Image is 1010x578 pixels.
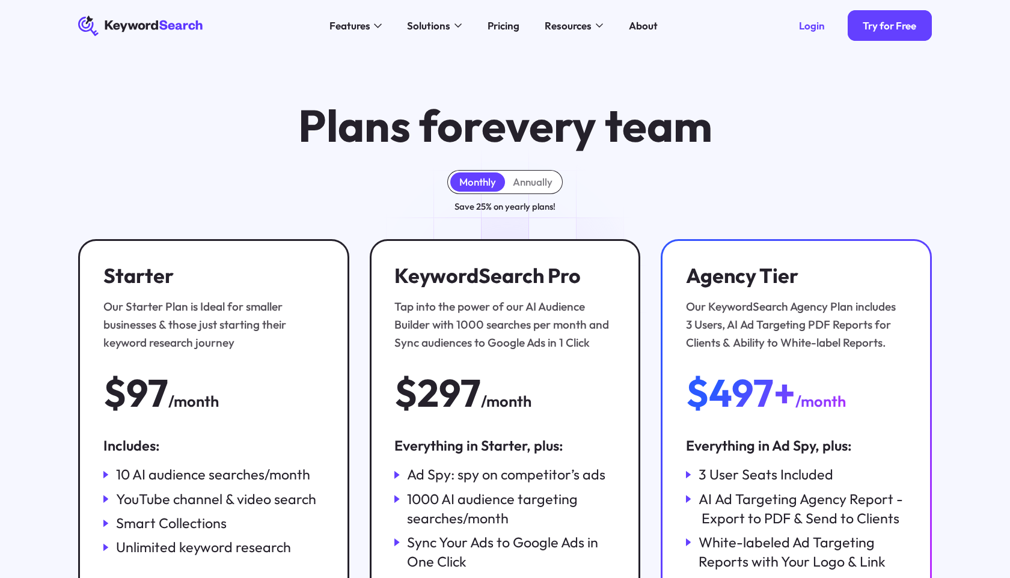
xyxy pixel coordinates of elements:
div: YouTube channel & video search [116,490,316,509]
h3: KeywordSearch Pro [394,264,609,288]
div: $297 [394,373,481,413]
div: Our KeywordSearch Agency Plan includes 3 Users, AI Ad Targeting PDF Reports for Clients & Ability... [686,298,901,351]
div: $97 [103,373,168,413]
div: 1000 AI audience targeting searches/month [407,490,616,528]
div: Solutions [407,18,450,34]
h3: Agency Tier [686,264,901,288]
div: Tap into the power of our AI Audience Builder with 1000 searches per month and Sync audiences to ... [394,298,609,351]
div: 10 AI audience searches/month [116,465,310,484]
div: Includes: [103,436,325,455]
div: Everything in Ad Spy, plus: [686,436,907,455]
div: Annually [513,175,552,188]
div: Login [799,19,825,32]
div: 3 User Seats Included [699,465,833,484]
div: AI Ad Targeting Agency Report - Export to PDF & Send to Clients [699,490,907,528]
a: Pricing [480,16,527,36]
h3: Starter [103,264,318,288]
div: Our Starter Plan is Ideal for smaller businesses & those just starting their keyword research jou... [103,298,318,351]
div: Save 25% on yearly plans! [454,199,555,213]
div: Try for Free [863,19,916,32]
a: About [621,16,666,36]
div: Monthly [459,175,496,188]
div: /month [481,389,531,413]
div: Sync Your Ads to Google Ads in One Click [407,533,616,571]
div: Everything in Starter, plus: [394,436,616,455]
div: Unlimited keyword research [116,538,291,557]
div: /month [168,389,219,413]
a: Try for Free [848,10,932,41]
div: Ad Spy: spy on competitor’s ads [407,465,605,484]
div: Features [329,18,370,34]
div: $497+ [686,373,795,413]
a: Login [783,10,840,41]
div: /month [795,389,846,413]
span: every team [482,97,712,153]
h1: Plans for [298,102,712,150]
div: Resources [545,18,592,34]
div: About [629,18,658,34]
div: Smart Collections [116,514,227,533]
div: Pricing [488,18,519,34]
div: White-labeled Ad Targeting Reports with Your Logo & Link [699,533,907,571]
